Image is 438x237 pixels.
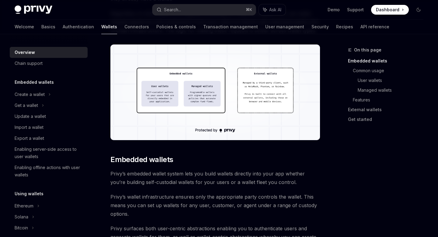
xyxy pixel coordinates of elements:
[110,193,320,218] span: Privy’s wallet infrastructure ensures only the appropriate party controls the wallet. This means ...
[15,60,43,67] div: Chain support
[203,19,258,34] a: Transaction management
[124,19,149,34] a: Connectors
[15,91,45,98] div: Create a wallet
[152,4,255,15] button: Search...⌘K
[10,58,88,69] a: Chain support
[10,47,88,58] a: Overview
[265,19,304,34] a: User management
[311,19,329,34] a: Security
[15,19,34,34] a: Welcome
[15,146,84,160] div: Enabling server-side access to user wallets
[15,164,84,179] div: Enabling offline actions with user wallets
[347,7,364,13] a: Support
[15,113,46,120] div: Update a wallet
[360,19,389,34] a: API reference
[348,56,428,66] a: Embedded wallets
[15,224,28,232] div: Bitcoin
[353,66,428,76] a: Common usage
[15,49,35,56] div: Overview
[354,46,381,54] span: On this page
[358,76,428,85] a: User wallets
[164,6,181,13] div: Search...
[15,5,52,14] img: dark logo
[110,44,320,140] img: images/walletoverview.png
[15,135,44,142] div: Export a wallet
[15,202,33,210] div: Ethereum
[414,5,423,15] button: Toggle dark mode
[376,7,399,13] span: Dashboard
[353,95,428,105] a: Features
[15,79,54,86] h5: Embedded wallets
[15,190,43,197] h5: Using wallets
[110,169,320,186] span: Privy’s embedded wallet system lets you build wallets directly into your app whether you’re build...
[10,133,88,144] a: Export a wallet
[110,155,173,164] span: Embedded wallets
[101,19,117,34] a: Wallets
[10,162,88,180] a: Enabling offline actions with user wallets
[63,19,94,34] a: Authentication
[328,7,340,13] a: Demo
[269,7,281,13] span: Ask AI
[156,19,196,34] a: Policies & controls
[336,19,353,34] a: Recipes
[259,4,286,15] button: Ask AI
[10,144,88,162] a: Enabling server-side access to user wallets
[41,19,55,34] a: Basics
[10,122,88,133] a: Import a wallet
[371,5,409,15] a: Dashboard
[15,102,38,109] div: Get a wallet
[358,85,428,95] a: Managed wallets
[348,115,428,124] a: Get started
[10,111,88,122] a: Update a wallet
[246,7,252,12] span: ⌘ K
[15,124,43,131] div: Import a wallet
[348,105,428,115] a: External wallets
[15,213,28,221] div: Solana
